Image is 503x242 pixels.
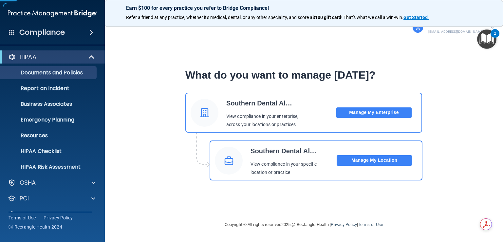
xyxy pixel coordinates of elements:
[19,28,65,37] h4: Compliance
[20,53,36,61] p: HIPAA
[251,144,318,158] p: Southern Dental Alliance
[9,214,36,221] a: Terms of Use
[4,148,94,155] p: HIPAA Checklist
[20,195,29,202] p: PCI
[403,15,428,20] strong: Get Started
[4,117,94,123] p: Emergency Planning
[226,97,293,110] p: Southern Dental Alliance
[4,69,94,76] p: Documents and Policies
[226,112,299,121] p: View compliance in your enterprise,
[251,168,318,177] p: location or practice
[337,155,412,166] button: Manage My Location
[8,210,95,218] a: OfficeSafe University
[4,132,94,139] p: Resources
[4,101,94,107] p: Business Associates
[341,15,403,20] span: ! That's what we call a win-win.
[428,29,484,35] p: [EMAIL_ADDRESS][DOMAIN_NAME]
[8,179,95,187] a: OSHA
[358,222,383,227] a: Terms of Use
[126,5,482,11] p: Earn $100 for every practice you refer to Bridge Compliance!
[184,214,423,235] div: Copyright © All rights reserved 2025 @ Rectangle Health | |
[8,53,95,61] a: HIPAA
[126,15,312,20] span: Refer a friend at any practice, whether it's medical, dental, or any other speciality, and score a
[477,29,496,49] button: Open Resource Center, 2 new notifications
[185,65,422,85] p: What do you want to manage [DATE]?
[9,224,62,230] span: Ⓒ Rectangle Health 2024
[8,195,95,202] a: PCI
[20,210,82,218] p: OfficeSafe University
[413,22,423,33] img: avatar.17b06cb7.svg
[312,15,341,20] strong: $100 gift card
[4,164,94,170] p: HIPAA Risk Assessment
[331,222,357,227] a: Privacy Policy
[226,121,299,129] p: across your locations or practices
[44,214,73,221] a: Privacy Policy
[494,33,496,42] div: 2
[251,160,318,169] p: View compliance in your specific
[8,7,97,20] img: PMB logo
[4,85,94,92] p: Report an Incident
[490,27,494,29] img: arrow-down.227dba2b.svg
[336,107,412,118] button: Manage My Enterprise
[403,15,429,20] a: Get Started
[20,179,36,187] p: OSHA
